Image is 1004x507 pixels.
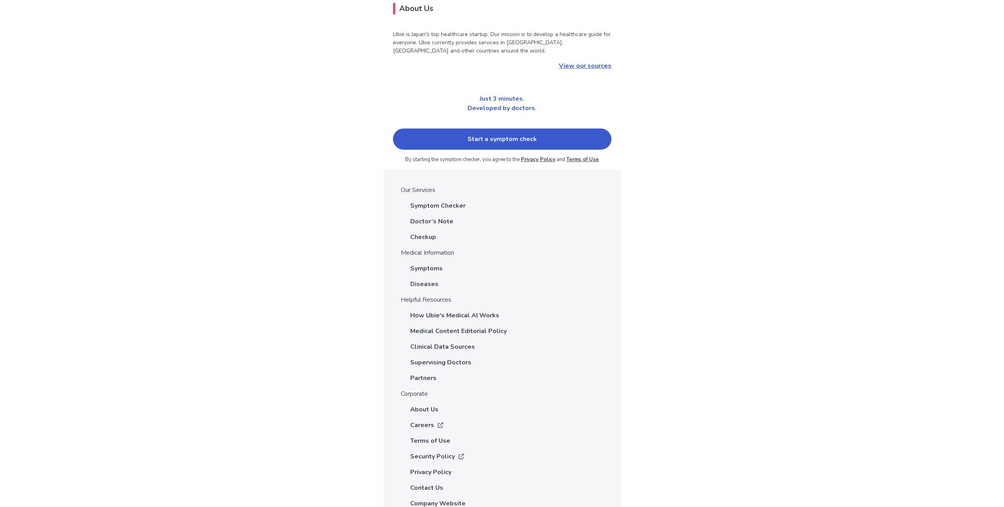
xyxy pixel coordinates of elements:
a: Terms of Use [566,156,599,163]
a: Privacy Policy [410,467,451,477]
p: Corporate [401,389,611,398]
p: By starting the symptom checker, you agree to the and [393,156,611,164]
p: Security Policy [410,452,455,461]
a: Doctor’s Note [410,217,453,226]
a: Terms of Use [410,436,450,445]
a: View our sources [393,61,611,71]
p: Our Services [401,185,611,195]
p: Ubie is Japan's top healthcare startup. Our mission is to develop a healthcare guide for everyone... [393,30,611,55]
a: Supervising Doctors [410,358,471,367]
p: Medical Information [401,248,611,257]
a: Clinical Data Sources [410,342,475,351]
a: Start a symptom check [393,129,611,150]
a: Medical Content Editorial Policy [410,326,507,336]
a: About Us [410,405,438,414]
p: Just 3 minutes. Developed by doctors. [384,94,621,113]
p: Helpful Resources [401,295,611,304]
a: Partners [410,373,437,383]
a: Symptoms [410,264,443,273]
h2: About Us [393,3,611,14]
p: Careers [410,420,434,430]
a: Security Policy [410,452,464,461]
a: Symptom Checker [410,201,466,210]
a: Careers [410,420,444,430]
a: Contact Us [410,483,443,493]
a: How Ubie's Medical AI Works [410,311,499,320]
a: Diseases [410,279,438,289]
a: Privacy Policy [521,156,555,163]
a: Checkup [410,232,436,242]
